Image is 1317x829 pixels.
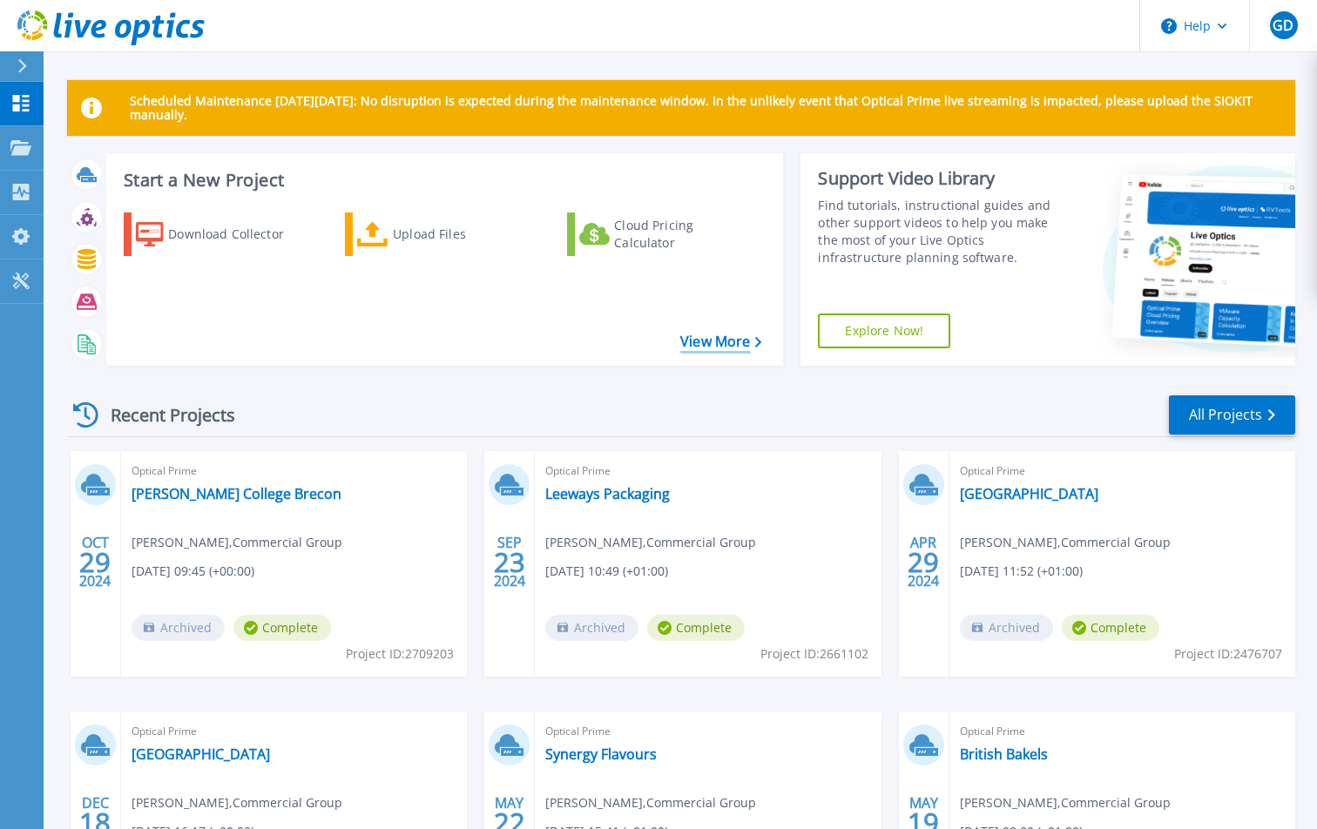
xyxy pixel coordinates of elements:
span: Project ID: 2476707 [1174,644,1282,664]
span: [PERSON_NAME] , Commercial Group [132,793,342,812]
span: [PERSON_NAME] , Commercial Group [132,533,342,552]
span: [DATE] 09:45 (+00:00) [132,562,254,581]
span: Optical Prime [132,722,456,741]
span: [PERSON_NAME] , Commercial Group [545,533,756,552]
span: Archived [960,615,1053,641]
a: View More [680,334,761,350]
div: Download Collector [168,217,307,252]
span: Optical Prime [545,722,870,741]
a: Cloud Pricing Calculator [567,212,761,256]
div: Recent Projects [67,394,259,436]
a: [GEOGRAPHIC_DATA] [960,485,1098,502]
a: [GEOGRAPHIC_DATA] [132,745,270,763]
span: Optical Prime [960,722,1285,741]
span: 29 [908,555,939,570]
span: Project ID: 2661102 [760,644,868,664]
span: 29 [79,555,111,570]
span: Optical Prime [545,462,870,481]
span: Optical Prime [132,462,456,481]
div: Upload Files [393,217,532,252]
p: Scheduled Maintenance [DATE][DATE]: No disruption is expected during the maintenance window. In t... [130,94,1281,122]
span: [PERSON_NAME] , Commercial Group [960,793,1171,812]
a: Synergy Flavours [545,745,657,763]
a: Download Collector [124,212,318,256]
div: SEP 2024 [493,530,526,594]
a: Explore Now! [818,313,950,348]
span: Complete [647,615,745,641]
div: APR 2024 [907,530,940,594]
a: Leeways Packaging [545,485,670,502]
div: Cloud Pricing Calculator [614,217,753,252]
h3: Start a New Project [124,171,761,190]
span: [PERSON_NAME] , Commercial Group [545,793,756,812]
div: Support Video Library [818,167,1066,190]
span: [PERSON_NAME] , Commercial Group [960,533,1171,552]
span: 23 [494,555,525,570]
span: Complete [1062,615,1159,641]
a: [PERSON_NAME] College Brecon [132,485,341,502]
span: Archived [132,615,225,641]
a: All Projects [1169,395,1295,435]
span: Optical Prime [960,462,1285,481]
span: GD [1273,18,1293,32]
span: [DATE] 10:49 (+01:00) [545,562,668,581]
span: Project ID: 2709203 [346,644,454,664]
a: British Bakels [960,745,1048,763]
span: Archived [545,615,638,641]
div: Find tutorials, instructional guides and other support videos to help you make the most of your L... [818,197,1066,266]
div: OCT 2024 [78,530,111,594]
span: [DATE] 11:52 (+01:00) [960,562,1083,581]
a: Upload Files [345,212,539,256]
span: Complete [233,615,331,641]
